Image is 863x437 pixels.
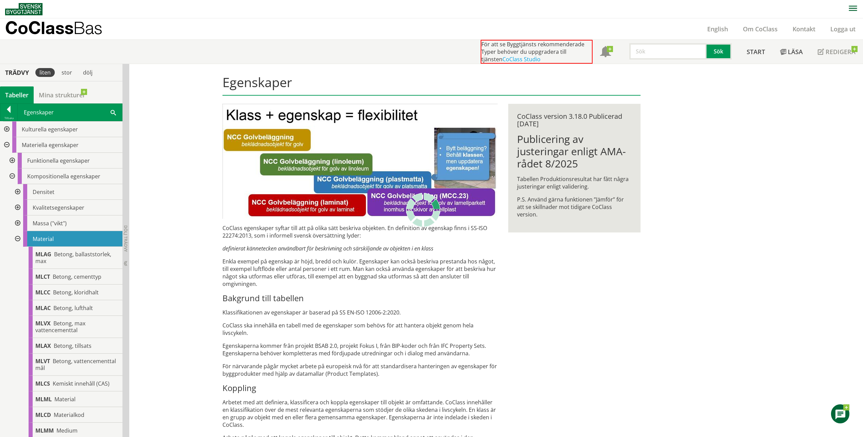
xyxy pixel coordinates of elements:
[810,40,863,64] a: Redigera
[33,235,54,243] span: Material
[517,196,632,218] p: P.S. Använd gärna funktionen ”Jämför” för att se skillnader mot tidigare CoClass version.
[481,40,593,64] div: För att se Byggtjänsts rekommenderade Typer behöver du uppgradera till tjänsten
[222,383,498,393] h3: Koppling
[53,273,101,280] span: Betong, cementtyp
[27,157,90,164] span: Funktionella egenskaper
[5,3,43,15] img: Svensk Byggtjänst
[222,224,498,239] p: CoClass egenskaper syftar till att på olika sätt beskriva objekten. En definition av egenskap fin...
[1,69,33,76] div: Trädvy
[57,68,76,77] div: stor
[54,342,92,350] span: Betong, tillsats
[22,126,78,133] span: Kulturella egenskaper
[35,68,55,77] div: liten
[5,24,102,32] p: CoClass
[5,18,117,39] a: CoClassBas
[35,289,50,296] span: MLCC
[222,75,641,96] h1: Egenskaper
[735,25,785,33] a: Om CoClass
[33,220,67,227] span: Massa ("vikt")
[707,43,732,60] button: Sök
[73,18,102,38] span: Bas
[222,245,433,252] em: definierat kännetecken användbart för beskrivning och särskiljande av objekten i en klass
[517,175,632,190] p: Tabellen Produktionsresultat har fått några justeringar enligt validering.
[123,225,129,252] span: Dölj trädvy
[35,357,116,372] span: Betong, vattencementtal mål
[33,188,54,196] span: Densitet
[35,380,50,387] span: MLCS
[222,322,498,337] p: CoClass ska innehålla en tabell med de egenskaper som behövs för att hantera objekt genom hela li...
[35,342,51,350] span: MLAX
[629,43,707,60] input: Sök
[35,273,50,280] span: MLCT
[517,133,632,170] h1: Publicering av justeringar enligt AMA-rådet 8/2025
[111,109,116,116] span: Sök i tabellen
[222,362,498,377] p: För närvarande pågår mycket arbete på europeisk nvå för att standardisera hanteringen av egenskap...
[788,48,803,56] span: Läsa
[222,104,498,219] img: bild-till-egenskaper.JPG
[27,173,100,180] span: Kompositionella egenskaper
[600,47,611,58] span: Notifikationer
[222,293,498,303] h3: Bakgrund till tabellen
[785,25,823,33] a: Kontakt
[18,104,122,121] div: Egenskaper
[0,115,17,121] div: Tillbaka
[406,193,440,227] img: Laddar
[823,25,863,33] a: Logga ut
[773,40,810,64] a: Läsa
[35,427,54,434] span: MLMM
[35,250,111,265] span: Betong, ballaststorlek, max
[222,399,498,428] p: Arbetet med att definiera, klassificera och koppla egenskaper till objekt är omfattande. CoClass ...
[54,395,76,403] span: Material
[35,411,51,419] span: MLCD
[35,320,51,327] span: MLVX
[222,342,498,357] p: Egenskaperna kommer från projekt BSAB 2.0, projekt Fokus I, från BIP-koder och från IFC Property ...
[53,380,110,387] span: Kemiskt innehåll (CAS)
[747,48,765,56] span: Start
[35,250,51,258] span: MLAG
[22,141,79,149] span: Materiella egenskaper
[35,395,52,403] span: MLML
[739,40,773,64] a: Start
[826,48,856,56] span: Redigera
[700,25,735,33] a: English
[502,55,541,63] a: CoClass Studio
[53,289,99,296] span: Betong, kloridhalt
[35,320,85,334] span: Betong, max vattencementtal
[35,357,50,365] span: MLVT
[33,204,84,211] span: Kvalitetsegenskaper
[35,304,51,312] span: MLAC
[53,304,93,312] span: Betong, lufthalt
[56,427,78,434] span: Medium
[222,258,498,288] p: Enkla exempel på egenskap är höjd, bredd och kulör. Egenskaper kan också beskriva prestanda hos n...
[54,411,84,419] span: Materialkod
[517,113,632,128] div: CoClass version 3.18.0 Publicerad [DATE]
[79,68,97,77] div: dölj
[34,86,90,103] a: Mina strukturer
[222,309,498,316] p: Klassifikationen av egenskaper är baserad på SS EN-ISO 12006-2:2020.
